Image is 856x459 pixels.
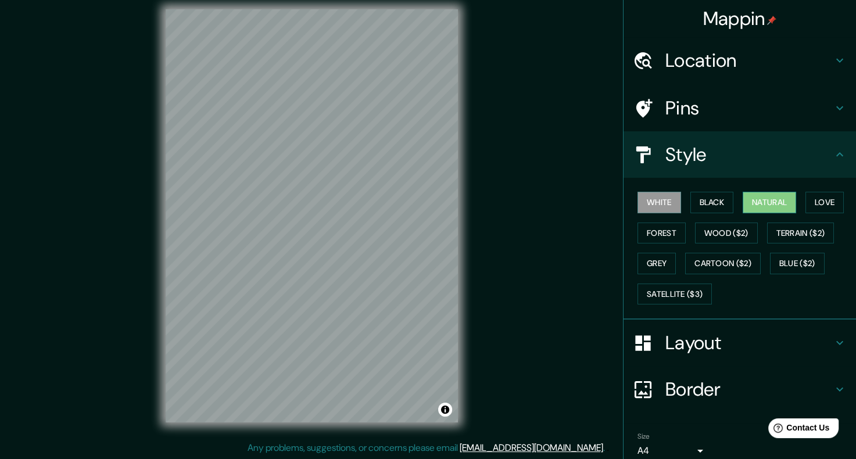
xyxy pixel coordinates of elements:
button: Toggle attribution [438,403,452,417]
h4: Mappin [703,7,777,30]
label: Size [637,432,650,442]
h4: Style [665,143,833,166]
button: Black [690,192,734,213]
button: Satellite ($3) [637,284,712,305]
h4: Location [665,49,833,72]
button: Love [805,192,844,213]
div: Style [624,131,856,178]
div: . [605,441,607,455]
button: Natural [743,192,796,213]
canvas: Map [166,9,458,422]
button: Blue ($2) [770,253,825,274]
div: Border [624,366,856,413]
h4: Pins [665,96,833,120]
button: Wood ($2) [695,223,758,244]
div: Layout [624,320,856,366]
h4: Border [665,378,833,401]
h4: Layout [665,331,833,354]
button: Grey [637,253,676,274]
div: Location [624,37,856,84]
p: Any problems, suggestions, or concerns please email . [248,441,605,455]
button: Forest [637,223,686,244]
button: Cartoon ($2) [685,253,761,274]
img: pin-icon.png [767,16,776,25]
a: [EMAIL_ADDRESS][DOMAIN_NAME] [460,442,603,454]
div: . [607,441,609,455]
button: Terrain ($2) [767,223,834,244]
iframe: Help widget launcher [753,414,843,446]
button: White [637,192,681,213]
div: Pins [624,85,856,131]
